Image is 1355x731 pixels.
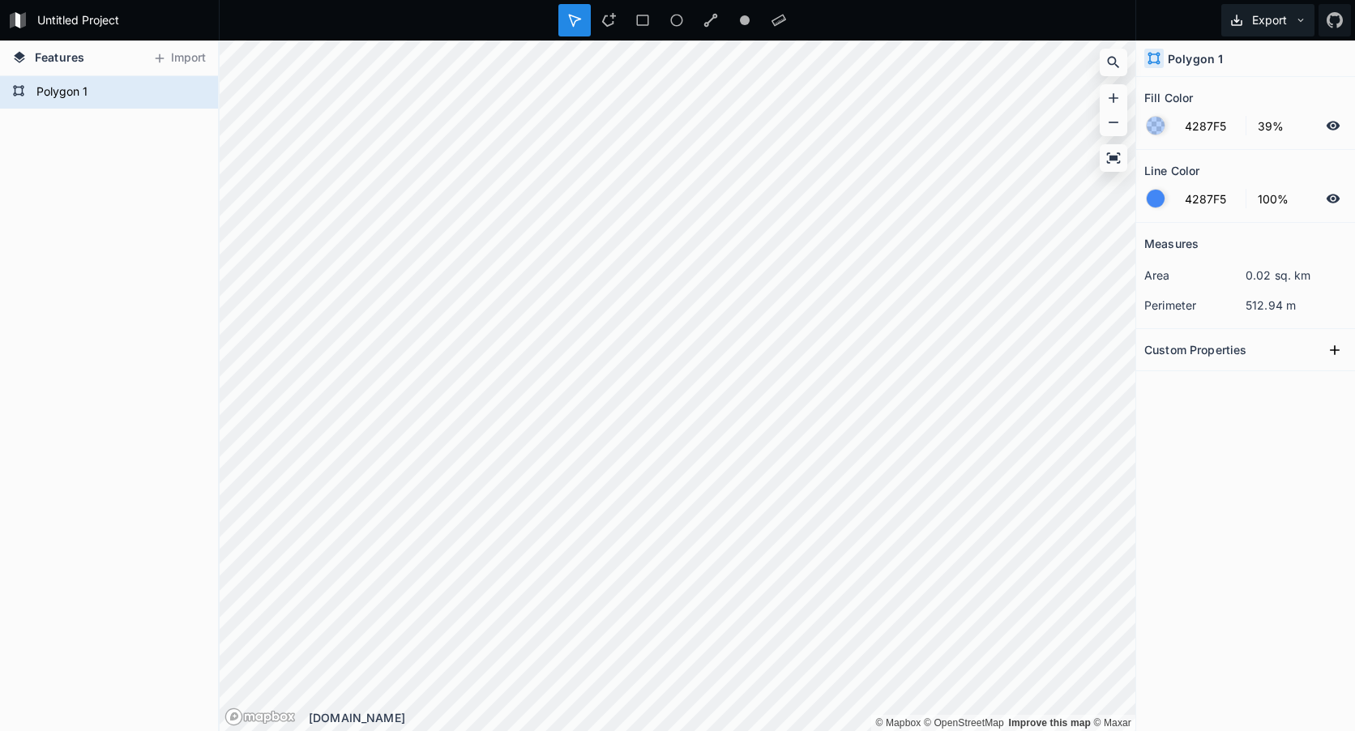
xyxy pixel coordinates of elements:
h2: Fill Color [1144,85,1193,110]
dt: area [1144,267,1246,284]
button: Export [1221,4,1314,36]
h4: Polygon 1 [1168,50,1223,67]
h2: Line Color [1144,158,1199,183]
a: Map feedback [1008,717,1091,729]
div: [DOMAIN_NAME] [309,709,1135,726]
dd: 512.94 m [1246,297,1347,314]
span: Features [35,49,84,66]
a: Mapbox logo [224,707,296,726]
a: Mapbox [875,717,921,729]
button: Import [144,45,214,71]
a: OpenStreetMap [924,717,1004,729]
dd: 0.02 sq. km [1246,267,1347,284]
a: Maxar [1094,717,1132,729]
h2: Custom Properties [1144,337,1246,362]
h2: Measures [1144,231,1199,256]
dt: perimeter [1144,297,1246,314]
